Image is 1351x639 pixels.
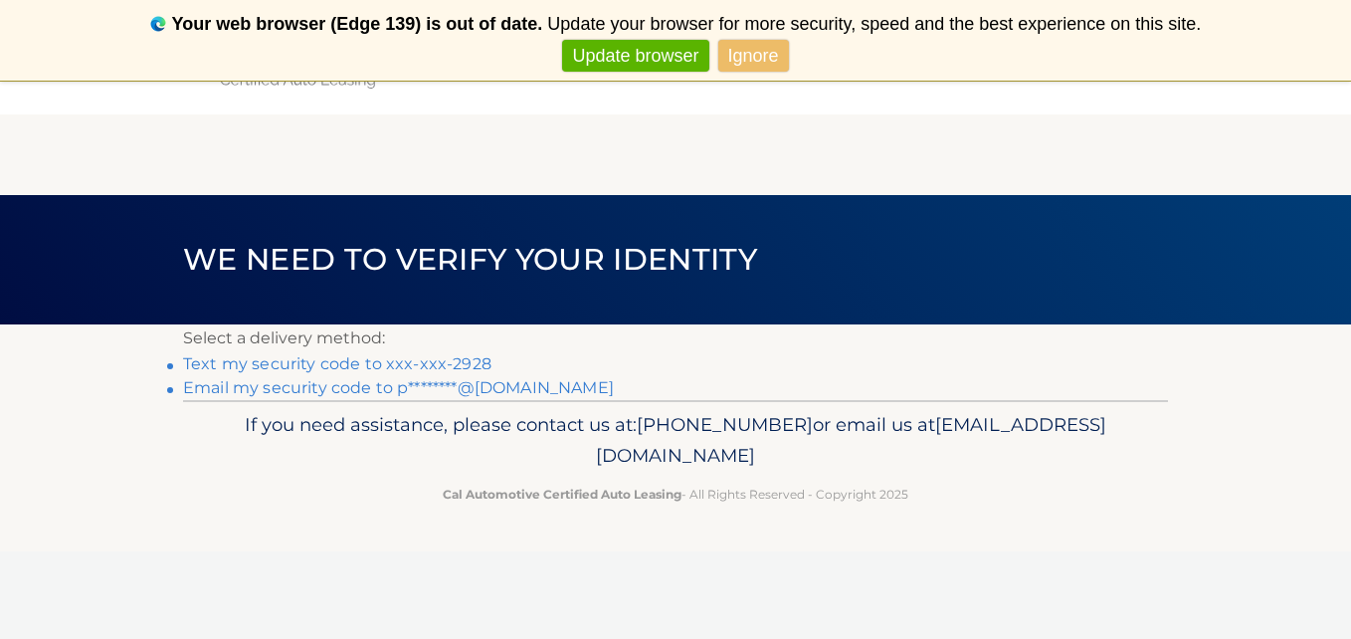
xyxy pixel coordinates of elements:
[172,14,543,34] b: Your web browser (Edge 139) is out of date.
[443,487,681,502] strong: Cal Automotive Certified Auto Leasing
[562,40,708,73] a: Update browser
[196,484,1155,505] p: - All Rights Reserved - Copyright 2025
[183,241,757,278] span: We need to verify your identity
[183,378,614,397] a: Email my security code to p********@[DOMAIN_NAME]
[183,354,491,373] a: Text my security code to xxx-xxx-2928
[196,409,1155,473] p: If you need assistance, please contact us at: or email us at
[637,413,813,436] span: [PHONE_NUMBER]
[183,324,1168,352] p: Select a delivery method:
[718,40,789,73] a: Ignore
[547,14,1201,34] span: Update your browser for more security, speed and the best experience on this site.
